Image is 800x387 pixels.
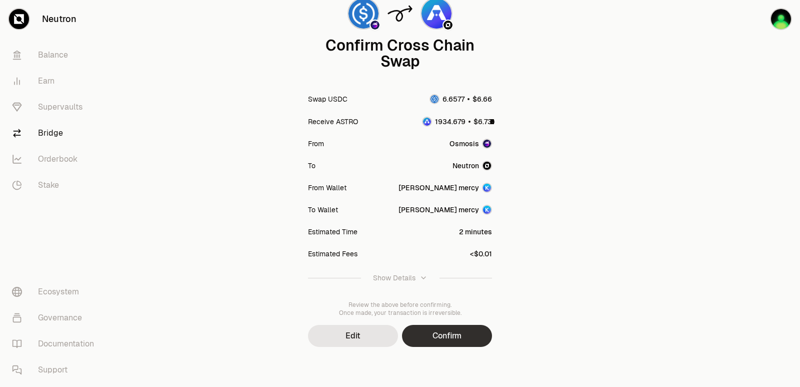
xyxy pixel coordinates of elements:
a: Stake [4,172,108,198]
a: Governance [4,305,108,331]
div: [PERSON_NAME] mercy [398,205,479,215]
button: Show Details [308,265,492,291]
div: <$0.01 [470,249,492,259]
a: Balance [4,42,108,68]
a: Earn [4,68,108,94]
img: sandy mercy [771,9,791,29]
a: Support [4,357,108,383]
img: Osmosis Logo [370,21,379,30]
div: From [308,139,324,149]
img: Neutron Logo [443,21,452,30]
a: Orderbook [4,146,108,172]
div: Review the above before confirming. Once made, your transaction is irreversible. [308,301,492,317]
img: ASTRO Logo [423,118,431,126]
button: Confirm [402,325,492,347]
span: Osmosis [449,139,479,149]
a: Documentation [4,331,108,357]
img: Account Image [483,206,491,214]
img: Account Image [483,184,491,192]
button: Edit [308,325,398,347]
div: Receive ASTRO [308,117,358,127]
div: 2 minutes [459,227,492,237]
img: Neutron Logo [483,162,491,170]
button: [PERSON_NAME] mercyAccount Image [398,183,492,193]
button: [PERSON_NAME] mercyAccount Image [398,205,492,215]
div: Estimated Time [308,227,357,237]
div: To [308,161,315,171]
div: Show Details [373,273,415,283]
div: [PERSON_NAME] mercy [398,183,479,193]
div: Estimated Fees [308,249,357,259]
a: Bridge [4,120,108,146]
img: USDC Logo [430,95,438,103]
div: From Wallet [308,183,346,193]
div: Confirm Cross Chain Swap [308,38,492,70]
div: Swap USDC [308,94,347,104]
a: Ecosystem [4,279,108,305]
div: To Wallet [308,205,338,215]
span: Neutron [452,161,479,171]
a: Supervaults [4,94,108,120]
img: Osmosis Logo [483,140,491,148]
